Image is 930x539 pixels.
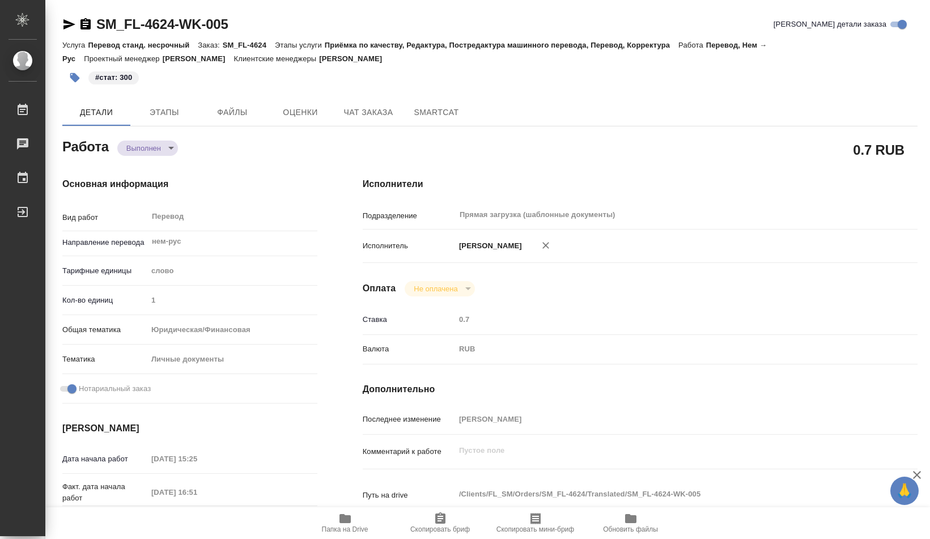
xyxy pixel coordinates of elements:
button: Удалить исполнителя [533,233,558,258]
p: Факт. дата начала работ [62,481,147,504]
p: Проектный менеджер [84,54,162,63]
h4: Основная информация [62,177,317,191]
button: Обновить файлы [583,507,678,539]
span: [PERSON_NAME] детали заказа [774,19,886,30]
h4: [PERSON_NAME] [62,422,317,435]
p: Общая тематика [62,324,147,336]
div: Личные документы [147,350,317,369]
p: Клиентские менеджеры [234,54,320,63]
h4: Дополнительно [363,383,918,396]
button: Скопировать мини-бриф [488,507,583,539]
h4: Исполнители [363,177,918,191]
button: Выполнен [123,143,164,153]
p: Приёмка по качеству, Редактура, Постредактура машинного перевода, Перевод, Корректура [325,41,678,49]
p: [PERSON_NAME] [319,54,390,63]
textarea: /Clients/FL_SM/Orders/SM_FL-4624/Translated/SM_FL-4624-WK-005 [455,485,871,504]
p: Дата начала работ [62,453,147,465]
a: SM_FL-4624-WK-005 [96,16,228,32]
button: Добавить тэг [62,65,87,90]
p: Последнее изменение [363,414,455,425]
div: RUB [455,339,871,359]
p: Тематика [62,354,147,365]
p: Перевод станд. несрочный [88,41,198,49]
p: Ставка [363,314,455,325]
span: Нотариальный заказ [79,383,151,394]
input: Пустое поле [147,484,247,500]
p: Этапы услуги [275,41,325,49]
span: Обновить файлы [603,525,658,533]
p: #стат: 300 [95,72,132,83]
input: Пустое поле [147,451,247,467]
p: Комментарий к работе [363,446,455,457]
input: Пустое поле [147,292,317,308]
p: Тарифные единицы [62,265,147,277]
span: Скопировать бриф [410,525,470,533]
h2: Работа [62,135,109,156]
input: Пустое поле [455,411,871,427]
div: Выполнен [117,141,178,156]
span: Чат заказа [341,105,396,120]
p: Вид работ [62,212,147,223]
button: Скопировать ссылку для ЯМессенджера [62,18,76,31]
span: Оценки [273,105,328,120]
button: Скопировать бриф [393,507,488,539]
p: Подразделение [363,210,455,222]
button: Папка на Drive [298,507,393,539]
p: Исполнитель [363,240,455,252]
p: Заказ: [198,41,222,49]
h4: Оплата [363,282,396,295]
p: [PERSON_NAME] [163,54,234,63]
div: слово [147,261,317,281]
h2: 0.7 RUB [853,140,904,159]
span: 🙏 [895,479,914,503]
button: Скопировать ссылку [79,18,92,31]
button: Не оплачена [410,284,461,294]
div: Выполнен [405,281,474,296]
span: SmartCat [409,105,464,120]
p: SM_FL-4624 [223,41,275,49]
span: стат: 300 [87,72,140,82]
span: Этапы [137,105,192,120]
p: Путь на drive [363,490,455,501]
p: Работа [678,41,706,49]
button: 🙏 [890,477,919,505]
span: Скопировать мини-бриф [496,525,574,533]
p: Направление перевода [62,237,147,248]
span: Детали [69,105,124,120]
input: Пустое поле [455,311,871,328]
p: Услуга [62,41,88,49]
span: Папка на Drive [322,525,368,533]
p: Валюта [363,343,455,355]
p: Кол-во единиц [62,295,147,306]
p: [PERSON_NAME] [455,240,522,252]
span: Файлы [205,105,260,120]
div: Юридическая/Финансовая [147,320,317,339]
